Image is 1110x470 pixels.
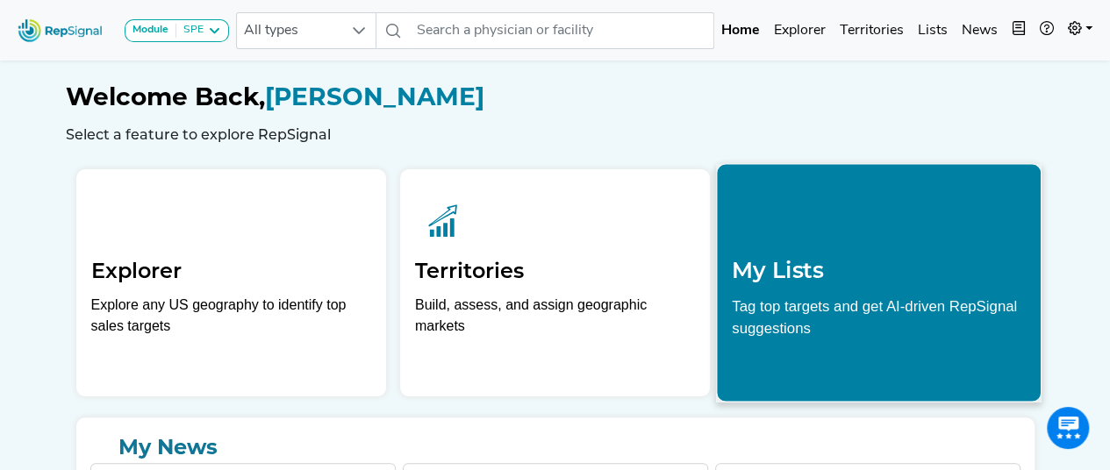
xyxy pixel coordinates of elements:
[66,82,265,111] span: Welcome Back,
[90,431,1020,463] a: My News
[716,163,1042,402] a: My ListsTag top targets and get AI-driven RepSignal suggestions
[176,24,204,38] div: SPE
[1005,13,1033,48] button: Intel Book
[132,25,168,35] strong: Module
[400,169,710,396] a: TerritoriesBuild, assess, and assign geographic markets
[125,19,229,42] button: ModuleSPE
[66,126,1045,143] h6: Select a feature to explore RepSignal
[833,13,911,48] a: Territories
[415,259,695,284] h2: Territories
[732,257,1026,283] h2: My Lists
[91,259,371,284] h2: Explorer
[237,13,342,48] span: All types
[91,295,371,337] div: Explore any US geography to identify top sales targets
[911,13,955,48] a: Lists
[714,13,767,48] a: Home
[732,295,1026,349] p: Tag top targets and get AI-driven RepSignal suggestions
[66,82,1045,112] h1: [PERSON_NAME]
[76,169,386,396] a: ExplorerExplore any US geography to identify top sales targets
[955,13,1005,48] a: News
[410,12,714,49] input: Search a physician or facility
[767,13,833,48] a: Explorer
[415,295,695,346] p: Build, assess, and assign geographic markets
